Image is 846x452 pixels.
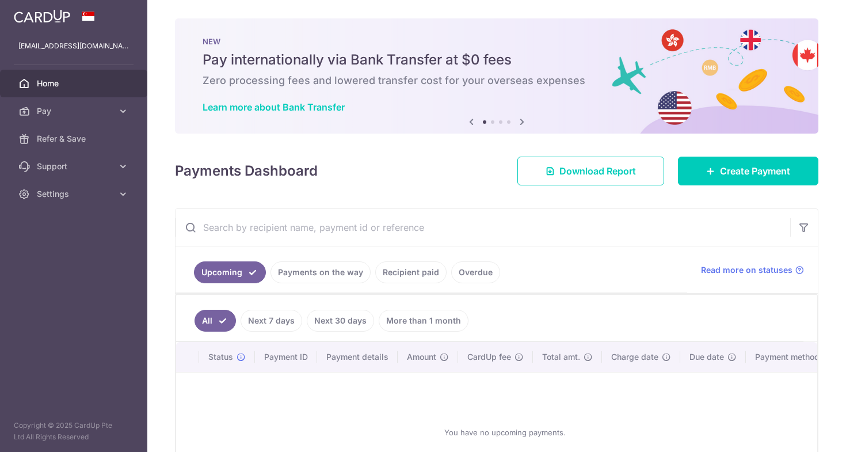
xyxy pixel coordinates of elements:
[241,310,302,332] a: Next 7 days
[203,74,791,88] h6: Zero processing fees and lowered transfer cost for your overseas expenses
[746,342,833,372] th: Payment method
[701,264,804,276] a: Read more on statuses
[203,51,791,69] h5: Pay internationally via Bank Transfer at $0 fees
[317,342,398,372] th: Payment details
[37,105,113,117] span: Pay
[18,40,129,52] p: [EMAIL_ADDRESS][DOMAIN_NAME]
[208,351,233,363] span: Status
[451,261,500,283] a: Overdue
[678,157,818,185] a: Create Payment
[255,342,317,372] th: Payment ID
[542,351,580,363] span: Total amt.
[689,351,724,363] span: Due date
[203,101,345,113] a: Learn more about Bank Transfer
[194,261,266,283] a: Upcoming
[307,310,374,332] a: Next 30 days
[176,209,790,246] input: Search by recipient name, payment id or reference
[37,133,113,145] span: Refer & Save
[611,351,658,363] span: Charge date
[467,351,511,363] span: CardUp fee
[37,161,113,172] span: Support
[720,164,790,178] span: Create Payment
[517,157,664,185] a: Download Report
[379,310,468,332] a: More than 1 month
[407,351,436,363] span: Amount
[175,161,318,181] h4: Payments Dashboard
[14,9,70,23] img: CardUp
[195,310,236,332] a: All
[701,264,792,276] span: Read more on statuses
[37,78,113,89] span: Home
[203,37,791,46] p: NEW
[37,188,113,200] span: Settings
[559,164,636,178] span: Download Report
[175,18,818,134] img: Bank transfer banner
[375,261,447,283] a: Recipient paid
[270,261,371,283] a: Payments on the way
